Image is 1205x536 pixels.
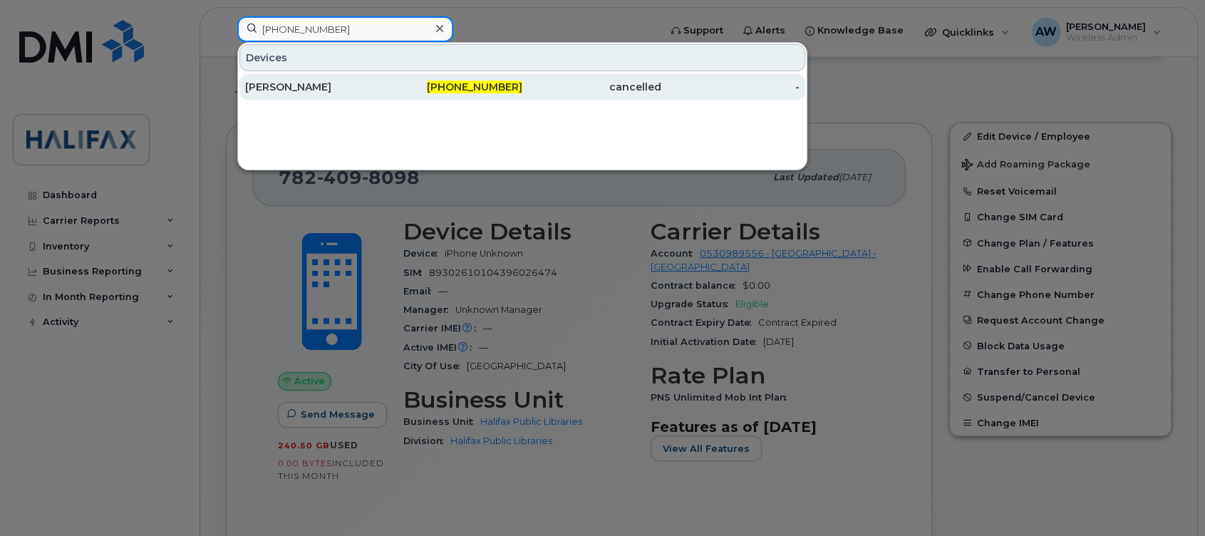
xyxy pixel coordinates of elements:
span: [PHONE_NUMBER] [427,81,522,93]
iframe: Messenger Launcher [1143,474,1194,525]
div: - [661,80,800,94]
div: Devices [239,44,805,71]
div: cancelled [522,80,661,94]
input: Find something... [237,16,453,42]
div: [PERSON_NAME] [245,80,384,94]
a: [PERSON_NAME][PHONE_NUMBER]cancelled- [239,74,805,100]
